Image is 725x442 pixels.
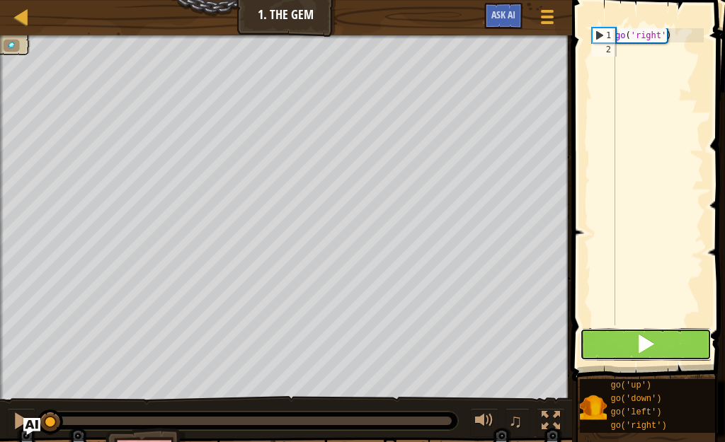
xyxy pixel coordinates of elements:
[506,408,530,437] button: ♫
[530,3,565,36] button: Show game menu
[580,328,712,361] button: Shift+Enter: Run current code.
[470,408,498,437] button: Adjust volume
[23,418,40,435] button: Ask AI
[580,394,607,421] img: portrait.png
[610,421,666,431] span: go('right')
[491,8,515,21] span: Ask AI
[484,3,523,29] button: Ask AI
[537,408,565,437] button: Toggle fullscreen
[610,380,651,390] span: go('up')
[610,394,661,404] span: go('down')
[593,28,615,42] div: 1
[4,40,20,52] li: Collect the gems.
[592,42,615,57] div: 2
[508,410,523,431] span: ♫
[7,408,35,437] button: Ctrl + P: Pause
[610,407,661,417] span: go('left')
